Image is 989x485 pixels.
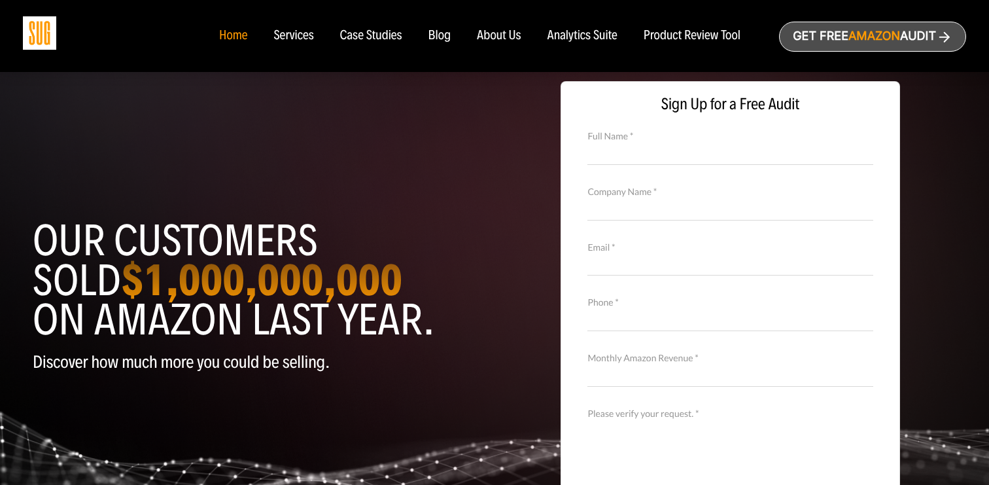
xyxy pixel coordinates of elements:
[587,295,873,310] label: Phone *
[547,29,617,43] a: Analytics Suite
[273,29,313,43] a: Services
[428,29,451,43] a: Blog
[340,29,402,43] a: Case Studies
[587,351,873,365] label: Monthly Amazon Revenue *
[587,308,873,331] input: Contact Number *
[121,253,402,307] strong: $1,000,000,000
[587,141,873,164] input: Full Name *
[219,29,247,43] a: Home
[779,22,966,52] a: Get freeAmazonAudit
[587,197,873,220] input: Company Name *
[574,95,886,114] span: Sign Up for a Free Audit
[587,253,873,276] input: Email *
[587,129,873,143] label: Full Name *
[33,221,485,340] h1: Our customers sold on Amazon last year.
[644,29,740,43] a: Product Review Tool
[848,29,900,43] span: Amazon
[477,29,521,43] a: About Us
[33,353,485,372] p: Discover how much more you could be selling.
[587,419,786,470] iframe: reCAPTCHA
[587,185,873,199] label: Company Name *
[587,240,873,255] label: Email *
[23,16,56,50] img: Sug
[587,364,873,387] input: Monthly Amazon Revenue *
[587,406,873,421] label: Please verify your request. *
